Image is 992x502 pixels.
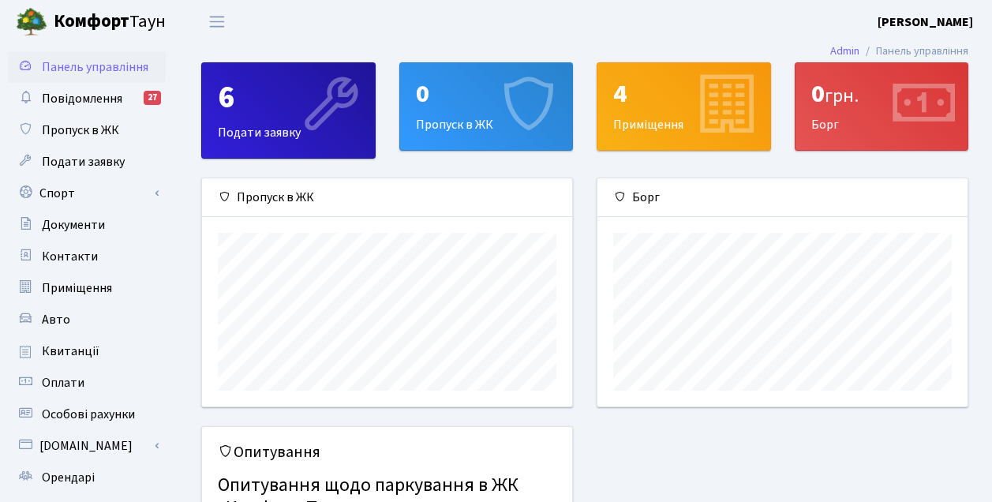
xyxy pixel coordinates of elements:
div: Приміщення [597,63,770,150]
div: 0 [811,79,953,109]
a: Оплати [8,367,166,399]
span: Авто [42,311,70,328]
span: грн. [825,82,859,110]
div: 0 [416,79,557,109]
button: Переключити навігацію [197,9,237,35]
li: Панель управління [859,43,968,60]
a: [DOMAIN_NAME] [8,430,166,462]
span: Таун [54,9,166,36]
span: Приміщення [42,279,112,297]
span: Документи [42,216,105,234]
a: Контакти [8,241,166,272]
nav: breadcrumb [807,35,992,68]
a: Приміщення [8,272,166,304]
a: Повідомлення27 [8,83,166,114]
a: Панель управління [8,51,166,83]
a: Особові рахунки [8,399,166,430]
div: Борг [597,178,968,217]
a: Орендарі [8,462,166,493]
img: logo.png [16,6,47,38]
a: Авто [8,304,166,335]
a: Подати заявку [8,146,166,178]
a: 0Пропуск в ЖК [399,62,574,151]
span: Подати заявку [42,153,125,170]
span: Повідомлення [42,90,122,107]
h5: Опитування [218,443,556,462]
b: [PERSON_NAME] [878,13,973,31]
a: Квитанції [8,335,166,367]
span: Орендарі [42,469,95,486]
span: Оплати [42,374,84,391]
span: Квитанції [42,343,99,360]
a: Документи [8,209,166,241]
a: Спорт [8,178,166,209]
div: 27 [144,91,161,105]
div: Подати заявку [202,63,375,158]
b: Комфорт [54,9,129,34]
span: Пропуск в ЖК [42,122,119,139]
div: Пропуск в ЖК [202,178,572,217]
a: 6Подати заявку [201,62,376,159]
a: 4Приміщення [597,62,771,151]
div: Пропуск в ЖК [400,63,573,150]
a: Admin [830,43,859,59]
a: [PERSON_NAME] [878,13,973,32]
div: Борг [795,63,968,150]
span: Особові рахунки [42,406,135,423]
span: Контакти [42,248,98,265]
div: 6 [218,79,359,117]
span: Панель управління [42,58,148,76]
a: Пропуск в ЖК [8,114,166,146]
div: 4 [613,79,754,109]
